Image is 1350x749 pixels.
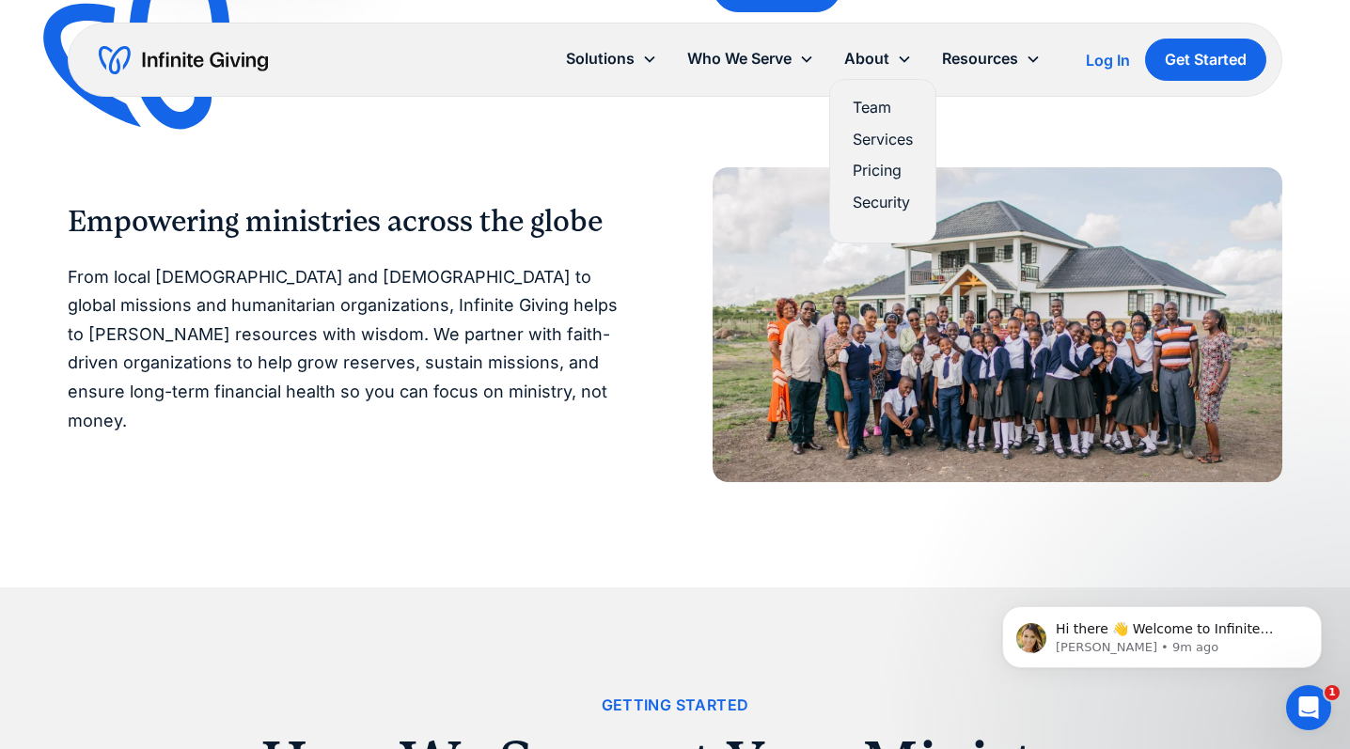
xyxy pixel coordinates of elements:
iframe: Intercom live chat [1286,685,1331,730]
div: Solutions [551,39,672,79]
div: Who We Serve [672,39,829,79]
div: Resources [942,46,1018,71]
a: home [99,45,268,75]
a: Team [853,95,913,120]
a: Services [853,127,913,152]
div: Solutions [566,46,635,71]
div: Getting Started [602,693,749,718]
a: Log In [1086,49,1130,71]
p: From local [DEMOGRAPHIC_DATA] and [DEMOGRAPHIC_DATA] to global missions and humanitarian organiza... [68,263,637,436]
div: About [829,39,927,79]
iframe: Intercom notifications message [974,567,1350,698]
h2: Empowering ministries across the globe [68,204,637,240]
div: About [844,46,889,71]
a: Pricing [853,158,913,183]
img: With crypto donation software, you can reach the millions of Americans who own cryptocurrency. [713,167,1282,482]
span: 1 [1325,685,1340,700]
div: Who We Serve [687,46,792,71]
nav: About [829,79,936,243]
a: Security [853,190,913,215]
a: Get Started [1145,39,1266,81]
div: Log In [1086,53,1130,68]
div: Resources [927,39,1056,79]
